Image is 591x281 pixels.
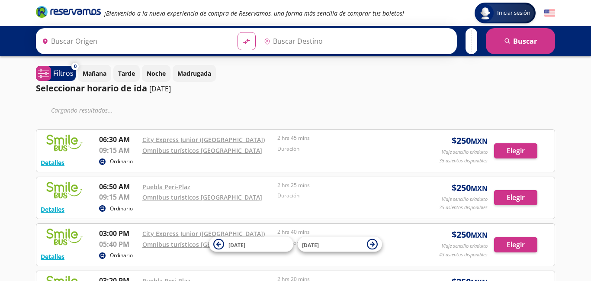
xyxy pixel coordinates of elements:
button: Detalles [41,205,64,214]
span: [DATE] [302,241,319,249]
button: [DATE] [209,237,293,252]
a: Brand Logo [36,5,101,21]
p: Viaje sencillo p/adulto [442,149,488,156]
p: 06:50 AM [99,181,138,192]
button: Madrugada [173,65,216,82]
a: Omnibus turísticos [GEOGRAPHIC_DATA] [142,193,262,201]
button: Elegir [494,237,537,252]
p: [DATE] [149,84,171,94]
p: 2 hrs 45 mins [277,134,408,142]
button: Noche [142,65,170,82]
button: Mañana [78,65,111,82]
small: MXN [471,230,488,240]
p: 2 hrs 40 mins [277,228,408,236]
button: Elegir [494,143,537,158]
p: Viaje sencillo p/adulto [442,242,488,250]
button: Detalles [41,252,64,261]
button: English [544,8,555,19]
input: Buscar Origen [39,30,231,52]
p: 35 asientos disponibles [439,157,488,165]
input: Buscar Destino [260,30,453,52]
a: Puebla Peri-Plaz [142,183,190,191]
button: Elegir [494,190,537,205]
a: Omnibus turísticos [GEOGRAPHIC_DATA] [142,240,262,249]
p: Duración [277,192,408,200]
p: 03:00 PM [99,228,138,239]
p: Seleccionar horario de ida [36,82,147,95]
em: ¡Bienvenido a la nueva experiencia de compra de Reservamos, una forma más sencilla de comprar tus... [104,9,404,17]
a: Omnibus turísticos [GEOGRAPHIC_DATA] [142,146,262,155]
small: MXN [471,136,488,146]
p: 06:30 AM [99,134,138,145]
p: 05:40 PM [99,239,138,249]
p: Ordinario [110,205,133,213]
button: [DATE] [298,237,382,252]
button: 0Filtros [36,66,76,81]
p: 43 asientos disponibles [439,251,488,258]
span: $ 250 [452,134,488,147]
p: Noche [147,69,166,78]
em: Cargando resultados ... [51,106,113,114]
i: Brand Logo [36,5,101,18]
p: Filtros [53,68,74,78]
button: Detalles [41,158,64,167]
p: Tarde [118,69,135,78]
p: 35 asientos disponibles [439,204,488,211]
a: City Express Junior ([GEOGRAPHIC_DATA]) [142,136,265,144]
button: Tarde [113,65,140,82]
p: Duración [277,145,408,153]
a: City Express Junior ([GEOGRAPHIC_DATA]) [142,229,265,238]
img: RESERVAMOS [41,228,88,245]
span: 0 [74,63,77,70]
p: 09:15 AM [99,192,138,202]
p: 09:15 AM [99,145,138,155]
p: Ordinario [110,252,133,259]
small: MXN [471,184,488,193]
p: Ordinario [110,158,133,165]
p: Mañana [83,69,106,78]
p: 2 hrs 25 mins [277,181,408,189]
img: RESERVAMOS [41,134,88,152]
button: Buscar [486,28,555,54]
span: $ 250 [452,228,488,241]
p: Madrugada [177,69,211,78]
span: $ 250 [452,181,488,194]
span: [DATE] [228,241,245,249]
p: Viaje sencillo p/adulto [442,196,488,203]
img: RESERVAMOS [41,181,88,199]
span: Iniciar sesión [494,9,534,17]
